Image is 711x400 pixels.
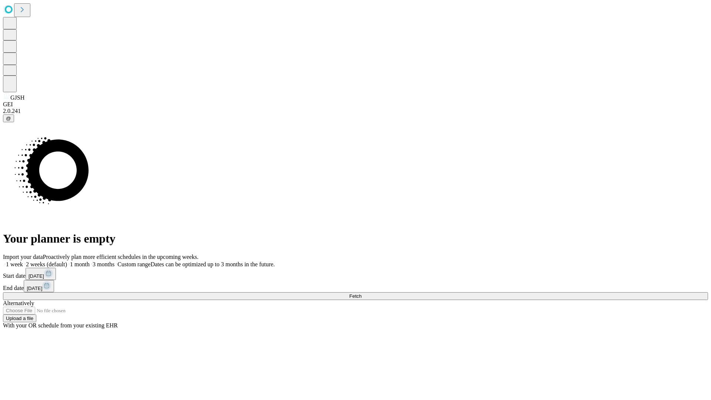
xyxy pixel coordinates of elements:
button: Fetch [3,292,708,300]
h1: Your planner is empty [3,232,708,246]
button: Upload a file [3,314,36,322]
div: 2.0.241 [3,108,708,114]
span: Dates can be optimized up to 3 months in the future. [151,261,275,267]
span: With your OR schedule from your existing EHR [3,322,118,329]
span: Alternatively [3,300,34,306]
span: 1 month [70,261,90,267]
span: Proactively plan more efficient schedules in the upcoming weeks. [43,254,198,260]
div: End date [3,280,708,292]
div: GEI [3,101,708,108]
span: 3 months [93,261,114,267]
button: [DATE] [24,280,54,292]
button: @ [3,114,14,122]
span: [DATE] [27,286,42,291]
span: GJSH [10,94,24,101]
div: Start date [3,268,708,280]
span: Import your data [3,254,43,260]
button: [DATE] [26,268,56,280]
span: 2 weeks (default) [26,261,67,267]
span: [DATE] [29,273,44,279]
span: @ [6,116,11,121]
span: 1 week [6,261,23,267]
span: Fetch [349,293,361,299]
span: Custom range [117,261,150,267]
